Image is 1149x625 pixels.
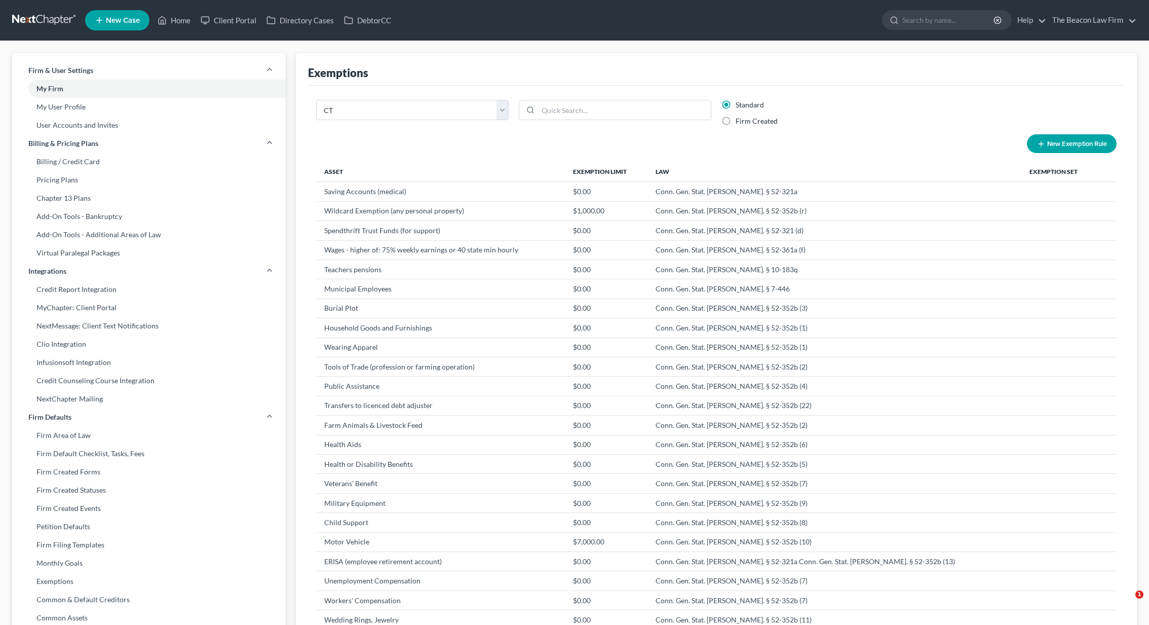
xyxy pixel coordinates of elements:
[12,390,286,408] a: NextChapter Mailing
[12,153,286,171] a: Billing / Credit Card
[647,279,1021,299] td: Conn. Gen. Stat. [PERSON_NAME]. § 7-446
[12,554,286,572] a: Monthly Goals
[12,61,286,80] a: Firm & User Settings
[565,338,647,357] td: $0.00
[565,299,647,318] td: $0.00
[565,279,647,299] td: $0.00
[647,182,1021,201] td: Conn. Gen. Stat. [PERSON_NAME]. § 52-321a
[12,299,286,317] a: MyChapter: Client Portal
[565,357,647,376] td: $0.00
[1021,161,1097,181] th: Exemption Set
[316,377,565,396] td: Public Assistance
[28,138,98,149] span: Billing & Pricing Plans
[565,182,647,201] td: $0.00
[12,116,286,134] a: User Accounts and Invites
[316,318,565,338] td: Household Goods and Furnishings
[12,171,286,189] a: Pricing Plans
[316,591,565,610] td: Workers' Compensation
[565,474,647,493] td: $0.00
[647,221,1021,240] td: Conn. Gen. Stat. [PERSON_NAME]. § 52-321 (d)
[316,435,565,454] td: Health Aids
[28,412,71,422] span: Firm Defaults
[1115,591,1139,615] iframe: Intercom live chat
[316,221,565,240] td: Spendthrift Trust Funds (for support)
[12,189,286,207] a: Chapter 13 Plans
[647,318,1021,338] td: Conn. Gen. Stat. [PERSON_NAME]. § 52-352b (1)
[12,426,286,445] a: Firm Area of Law
[647,591,1021,610] td: Conn. Gen. Stat. [PERSON_NAME]. § 52-352b (7)
[316,493,565,512] td: Military Equipment
[28,266,66,276] span: Integrations
[106,17,140,24] span: New Case
[316,513,565,532] td: Child Support
[12,280,286,299] a: Credit Report Integration
[12,207,286,226] a: Add-On Tools - Bankruptcy
[316,396,565,415] td: Transfers to licenced debt adjuster
[1027,134,1117,153] button: New Exemption Rule
[565,377,647,396] td: $0.00
[196,11,261,29] a: Client Portal
[565,201,647,220] td: $1,000.00
[565,532,647,552] td: $7,000.00
[12,536,286,554] a: Firm Filing Templates
[647,260,1021,279] td: Conn. Gen. Stat. [PERSON_NAME]. § 10-183q
[565,493,647,512] td: $0.00
[316,416,565,435] td: Farm Animals & Livestock Feed
[647,571,1021,591] td: Conn. Gen. Stat. [PERSON_NAME]. § 52-352b (7)
[647,357,1021,376] td: Conn. Gen. Stat. [PERSON_NAME]. § 52-352b (2)
[647,396,1021,415] td: Conn. Gen. Stat. [PERSON_NAME]. § 52-352b (22)
[12,499,286,518] a: Firm Created Events
[12,98,286,116] a: My User Profile
[316,279,565,299] td: Municipal Employees
[647,240,1021,260] td: Conn. Gen. Stat. [PERSON_NAME]. § 52-361a (f)
[1047,11,1136,29] a: The Beacon Law Firm
[339,11,396,29] a: DebtorCC
[647,416,1021,435] td: Conn. Gen. Stat. [PERSON_NAME]. § 52-352b (2)
[647,552,1021,571] td: Conn. Gen. Stat. [PERSON_NAME]. § 52-321a Conn. Gen. Stat. [PERSON_NAME]. § 52-352b (13)
[565,221,647,240] td: $0.00
[316,474,565,493] td: Veterans' Benefit
[12,445,286,463] a: Firm Default Checklist, Tasks, Fees
[565,161,647,181] th: Exemption Limit
[647,455,1021,474] td: Conn. Gen. Stat. [PERSON_NAME]. § 52-352b (5)
[12,134,286,153] a: Billing & Pricing Plans
[12,226,286,244] a: Add-On Tools - Additional Areas of Law
[647,161,1021,181] th: Law
[12,335,286,353] a: Clio Integration
[647,377,1021,396] td: Conn. Gen. Stat. [PERSON_NAME]. § 52-352b (4)
[316,182,565,201] td: Saving Accounts (medical)
[316,357,565,376] td: Tools of Trade (profession or farming operation)
[316,260,565,279] td: Teachers pensions
[308,65,368,80] div: Exemptions
[316,532,565,552] td: Motor Vehicle
[12,591,286,609] a: Common & Default Creditors
[316,240,565,260] td: Wages - higher of: 75% weekly earnings or 40 state min hourly
[316,552,565,571] td: ERISA (employee retirement account)
[565,455,647,474] td: $0.00
[316,338,565,357] td: Wearing Apparel
[316,455,565,474] td: Health or Disability Benefits
[647,299,1021,318] td: Conn. Gen. Stat. [PERSON_NAME]. § 52-352b (3)
[12,372,286,390] a: Credit Counseling Course Integration
[12,317,286,335] a: NextMessage: Client Text Notifications
[316,201,565,220] td: Wildcard Exemption (any personal property)
[12,353,286,372] a: Infusionsoft Integration
[316,571,565,591] td: Unemployment Compensation
[565,513,647,532] td: $0.00
[565,396,647,415] td: $0.00
[12,244,286,262] a: Virtual Paralegal Packages
[647,532,1021,552] td: Conn. Gen. Stat. [PERSON_NAME]. § 52-352b (10)
[565,318,647,338] td: $0.00
[12,262,286,280] a: Integrations
[565,591,647,610] td: $0.00
[736,116,778,126] label: Firm Created
[565,435,647,454] td: $0.00
[12,463,286,481] a: Firm Created Forms
[565,571,647,591] td: $0.00
[12,572,286,591] a: Exemptions
[261,11,339,29] a: Directory Cases
[647,474,1021,493] td: Conn. Gen. Stat. [PERSON_NAME]. § 52-352b (7)
[1135,591,1143,599] span: 1
[12,408,286,426] a: Firm Defaults
[902,11,995,29] input: Search by name...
